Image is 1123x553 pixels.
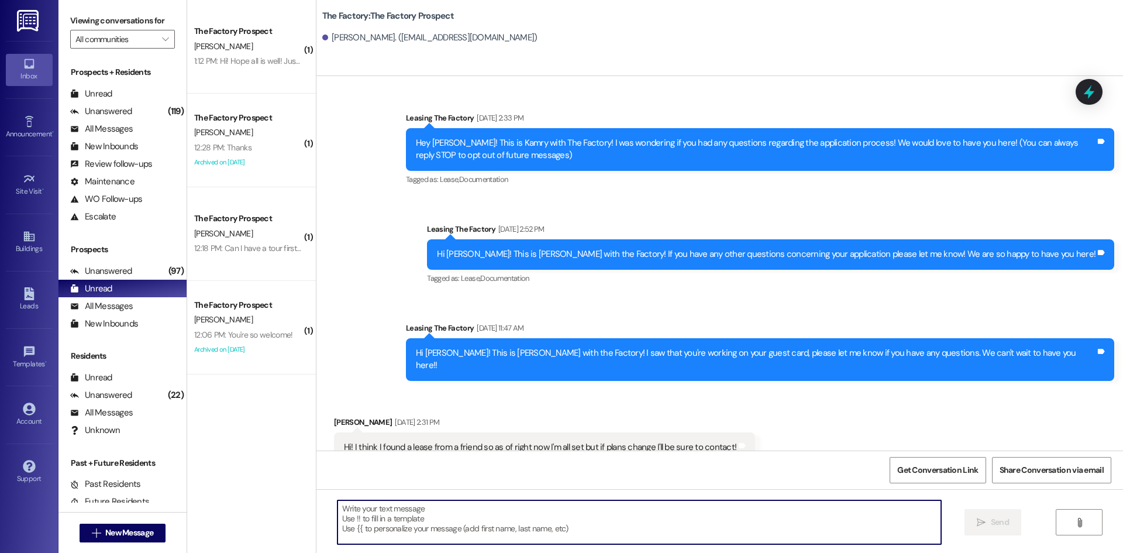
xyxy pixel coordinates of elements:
div: The Factory Prospect [194,112,302,124]
div: 12:18 PM: Can I have a tour first before I sign up for an application? Im available [DATE]! [194,243,483,253]
div: Review follow-ups [70,158,152,170]
div: (119) [165,102,187,121]
div: Unanswered [70,265,132,277]
div: Leasing The Factory [406,322,1114,338]
div: Hey [PERSON_NAME]! This is Kamry with The Factory! I was wondering if you had any questions regar... [416,137,1096,162]
span: Lease , [461,273,480,283]
div: 12:28 PM: Thanks [194,142,252,153]
div: The Factory Prospect [194,212,302,225]
button: Get Conversation Link [890,457,986,483]
div: Unanswered [70,389,132,401]
div: [PERSON_NAME] [334,416,755,432]
div: Hi! I think I found a lease from a friend so as of right now I'm all set but if plans change I'll... [344,441,736,454]
i:  [92,528,101,538]
a: Account [6,399,53,431]
span: [PERSON_NAME] [194,127,253,138]
div: Tagged as: [427,270,1114,287]
span: [PERSON_NAME] [194,228,253,239]
div: All Messages [70,407,133,419]
img: ResiDesk Logo [17,10,41,32]
div: 1:12 PM: Hi! Hope all is well! Just wanted to check in and see if there was any info on where my ... [194,56,638,66]
span: Get Conversation Link [897,464,978,476]
i:  [977,518,986,527]
div: All Messages [70,123,133,135]
div: Unknown [70,424,120,437]
div: [DATE] 2:52 PM [495,223,545,235]
div: All Messages [70,300,133,312]
a: Inbox [6,54,53,85]
label: Viewing conversations for [70,12,175,30]
div: [DATE] 2:31 PM [392,416,439,428]
button: New Message [80,524,166,542]
div: Future Residents [70,496,149,508]
a: Support [6,456,53,488]
div: Residents [58,350,187,362]
div: Prospects [58,243,187,256]
div: The Factory Prospect [194,25,302,37]
span: Documentation [459,174,508,184]
a: Leads [6,284,53,315]
div: New Inbounds [70,140,138,153]
b: The Factory: The Factory Prospect [322,10,454,22]
div: Unanswered [70,105,132,118]
button: Send [964,509,1021,535]
i:  [1075,518,1084,527]
div: Past Residents [70,478,141,490]
span: [PERSON_NAME] [194,41,253,51]
div: Archived on [DATE] [193,155,304,170]
div: New Inbounds [70,318,138,330]
div: [DATE] 2:33 PM [474,112,523,124]
div: Hi [PERSON_NAME]! This is [PERSON_NAME] with the Factory! If you have any other questions concern... [437,248,1096,260]
a: Buildings [6,226,53,258]
div: Escalate [70,211,116,223]
div: Leasing The Factory [406,112,1114,128]
div: The Factory Prospect [194,299,302,311]
div: (22) [165,386,187,404]
span: Documentation [480,273,529,283]
div: Unread [70,372,112,384]
span: • [45,358,47,366]
div: [PERSON_NAME]. ([EMAIL_ADDRESS][DOMAIN_NAME]) [322,32,538,44]
div: Unread [70,88,112,100]
a: Site Visit • [6,169,53,201]
span: Lease , [440,174,459,184]
div: [DATE] 11:47 AM [474,322,523,334]
span: [PERSON_NAME] [194,314,253,325]
div: Tagged as: [406,171,1114,188]
div: ​Hi [PERSON_NAME]! This is [PERSON_NAME] with the Factory! I saw that you're working on your gues... [416,347,1096,372]
div: (97) [166,262,187,280]
span: • [52,128,54,136]
input: All communities [75,30,156,49]
div: WO Follow-ups [70,193,142,205]
div: Prospects + Residents [58,66,187,78]
span: New Message [105,527,153,539]
span: • [42,186,44,194]
div: Archived on [DATE] [193,342,304,357]
div: 12:06 PM: You're so welcome! [194,329,292,340]
div: Leasing The Factory [427,223,1114,239]
div: Maintenance [70,176,135,188]
div: Past + Future Residents [58,457,187,469]
span: Send [991,516,1009,528]
i:  [162,35,168,44]
span: Share Conversation via email [1000,464,1104,476]
div: Unread [70,283,112,295]
a: Templates • [6,342,53,373]
button: Share Conversation via email [992,457,1111,483]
